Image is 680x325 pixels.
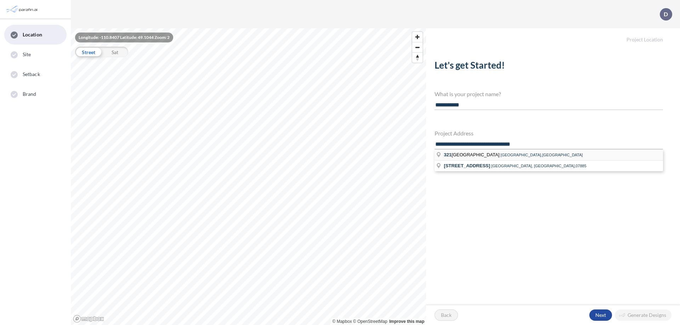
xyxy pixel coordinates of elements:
button: Next [589,309,612,321]
p: Next [595,312,606,319]
button: Zoom in [412,32,423,42]
span: [GEOGRAPHIC_DATA], [GEOGRAPHIC_DATA],07885 [491,164,586,168]
span: [STREET_ADDRESS] [444,163,490,168]
span: [GEOGRAPHIC_DATA],[GEOGRAPHIC_DATA] [500,153,583,157]
span: Brand [23,91,36,98]
a: Mapbox homepage [73,315,104,323]
a: Improve this map [389,319,424,324]
span: Site [23,51,31,58]
img: Parafin [5,3,40,16]
h2: Let's get Started! [435,60,663,74]
h4: What is your project name? [435,91,663,97]
h4: Project Address [435,130,663,137]
h5: Project Location [426,28,680,43]
canvas: Map [71,28,426,325]
a: Mapbox [333,319,352,324]
span: Reset bearing to north [412,53,423,63]
div: Longitude: -110.8407 Latitude: 49.1044 Zoom: 2 [75,33,173,42]
span: [GEOGRAPHIC_DATA] [444,152,500,157]
div: Sat [102,47,128,57]
span: Location [23,31,42,38]
button: Reset bearing to north [412,52,423,63]
p: D [664,11,668,17]
div: Street [75,47,102,57]
a: OpenStreetMap [353,319,387,324]
span: 321 [444,152,452,157]
button: Zoom out [412,42,423,52]
span: Setback [23,71,40,78]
